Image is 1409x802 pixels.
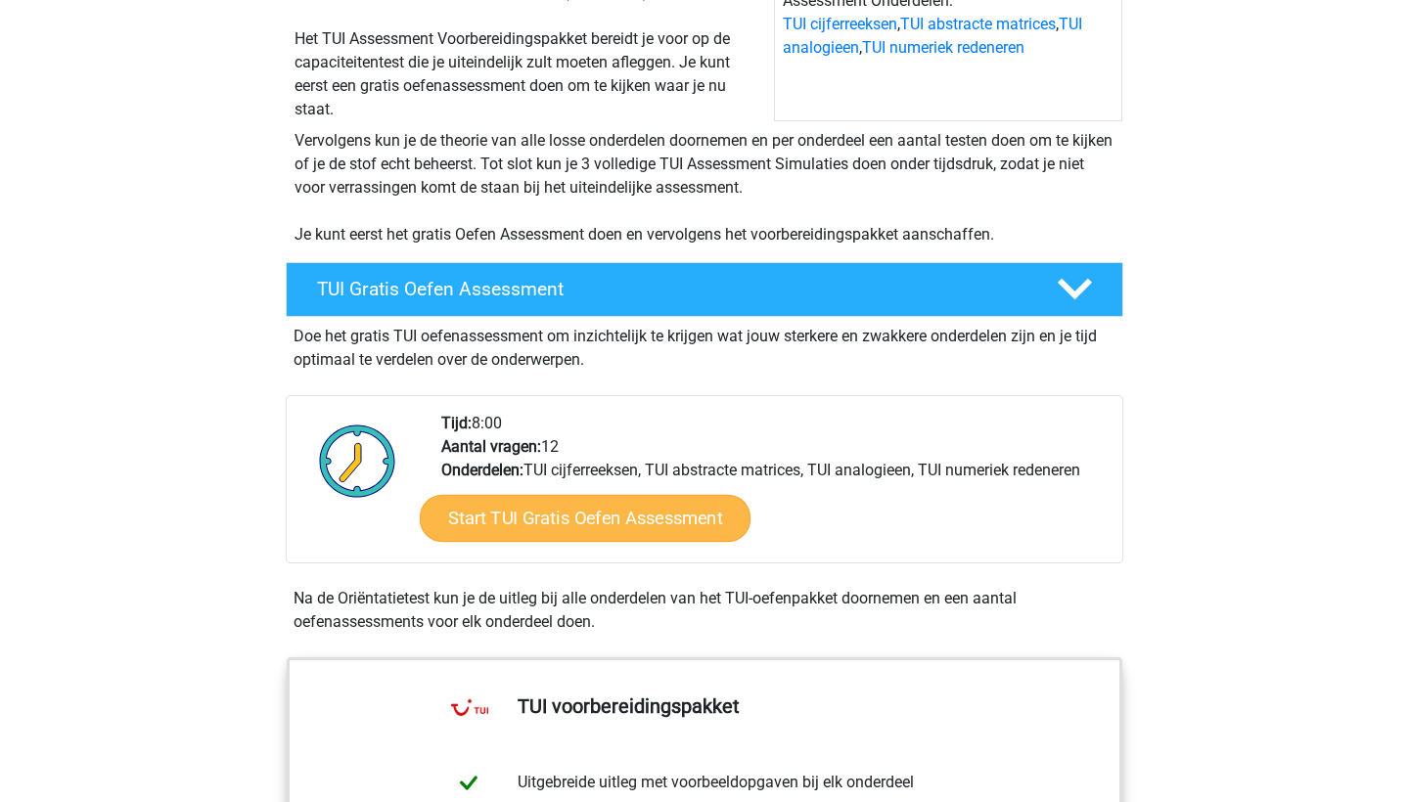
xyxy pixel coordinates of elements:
[441,414,472,432] b: Tijd:
[286,587,1123,634] div: Na de Oriëntatietest kun je de uitleg bij alle onderdelen van het TUI-oefenpakket doornemen en ee...
[420,495,750,542] a: Start TUI Gratis Oefen Assessment
[286,317,1123,372] div: Doe het gratis TUI oefenassessment om inzichtelijk te krijgen wat jouw sterkere en zwakkere onder...
[900,15,1056,33] a: TUI abstracte matrices
[783,15,1082,57] a: TUI analogieen
[317,278,1025,300] h4: TUI Gratis Oefen Assessment
[862,38,1024,57] a: TUI numeriek redeneren
[278,262,1131,317] a: TUI Gratis Oefen Assessment
[287,129,1122,246] div: Vervolgens kun je de theorie van alle losse onderdelen doornemen en per onderdeel een aantal test...
[427,412,1121,562] div: 8:00 12 TUI cijferreeksen, TUI abstracte matrices, TUI analogieen, TUI numeriek redeneren
[441,437,541,456] b: Aantal vragen:
[308,412,407,510] img: Klok
[441,461,523,479] b: Onderdelen:
[783,15,897,33] a: TUI cijferreeksen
